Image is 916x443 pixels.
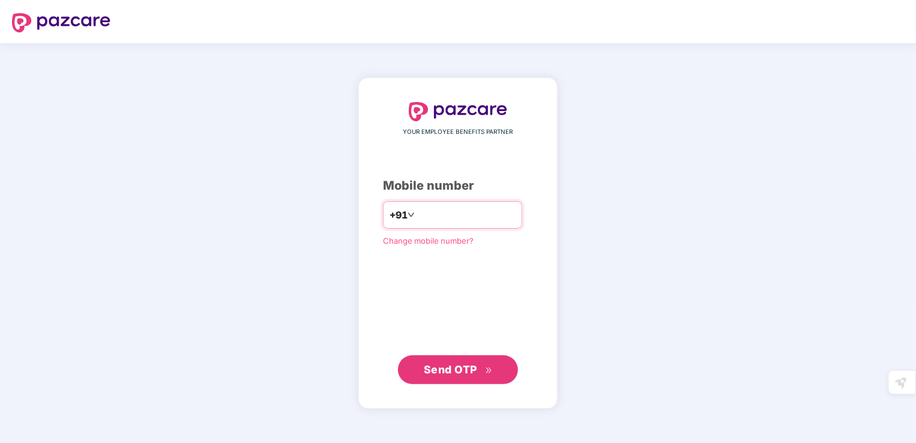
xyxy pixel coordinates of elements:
[383,236,474,246] a: Change mobile number?
[409,102,507,121] img: logo
[485,367,493,375] span: double-right
[408,211,415,218] span: down
[398,355,518,384] button: Send OTPdouble-right
[403,127,513,137] span: YOUR EMPLOYEE BENEFITS PARTNER
[12,13,110,32] img: logo
[424,363,477,376] span: Send OTP
[390,208,408,223] span: +91
[383,176,533,195] div: Mobile number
